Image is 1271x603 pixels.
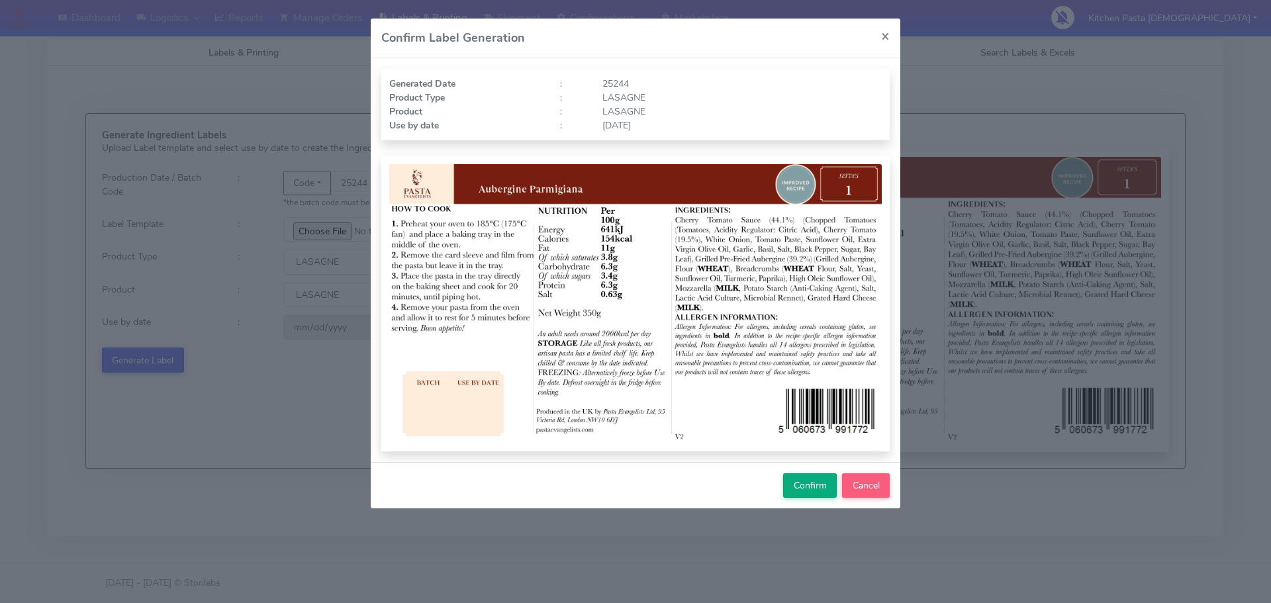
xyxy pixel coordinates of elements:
strong: Product Type [389,91,445,104]
span: Confirm [794,479,827,492]
div: : [550,91,592,105]
button: Cancel [842,473,890,498]
div: [DATE] [592,118,892,132]
div: : [550,105,592,118]
img: Label Preview [389,164,882,443]
div: LASAGNE [592,105,892,118]
span: × [881,26,890,45]
strong: Product [389,105,422,118]
div: LASAGNE [592,91,892,105]
h4: Confirm Label Generation [381,29,525,47]
strong: Generated Date [389,77,455,90]
div: : [550,118,592,132]
strong: Use by date [389,119,439,132]
div: 25244 [592,77,892,91]
button: Confirm [783,473,837,498]
button: Close [871,19,900,54]
div: : [550,77,592,91]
